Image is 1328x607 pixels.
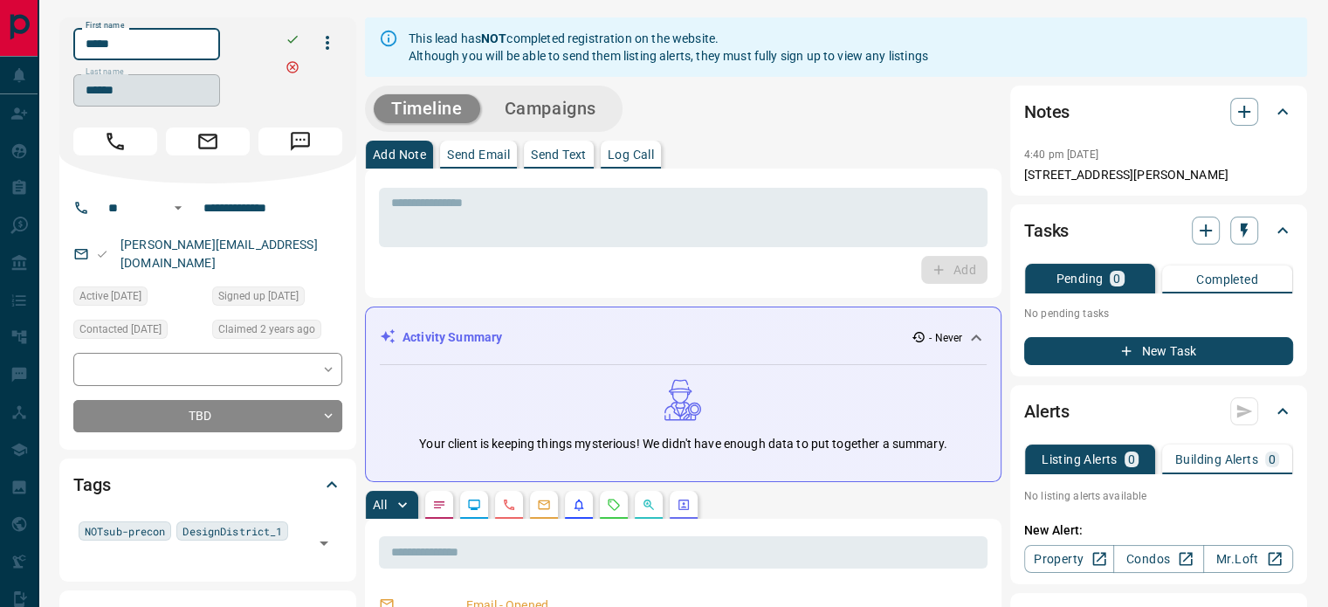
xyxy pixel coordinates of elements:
p: Send Email [447,148,510,161]
a: Mr.Loft [1203,545,1293,573]
div: Activity Summary- Never [380,321,987,354]
label: Last name [86,66,124,78]
p: Building Alerts [1175,453,1258,466]
p: - Never [929,330,962,346]
span: Contacted [DATE] [79,321,162,338]
div: This lead has completed registration on the website. Although you will be able to send them listi... [409,23,928,72]
svg: Opportunities [642,498,656,512]
p: 0 [1113,272,1120,285]
p: Activity Summary [403,328,502,347]
a: Property [1024,545,1114,573]
div: Tags [73,464,342,506]
p: New Alert: [1024,521,1293,540]
div: Wed Dec 14 2022 [73,286,203,311]
svg: Email Valid [96,248,108,260]
svg: Emails [537,498,551,512]
div: Wed Dec 14 2022 [212,286,342,311]
div: Tasks [1024,210,1293,252]
button: New Task [1024,337,1293,365]
strong: NOT [481,31,506,45]
p: All [373,499,387,511]
p: Log Call [608,148,654,161]
div: TBD [73,400,342,432]
button: Open [312,531,336,555]
span: NOTsub-precon [85,522,165,540]
h2: Tags [73,471,110,499]
p: Listing Alerts [1042,453,1118,466]
p: 4:40 pm [DATE] [1024,148,1098,161]
span: Email [166,128,250,155]
span: Signed up [DATE] [218,287,299,305]
svg: Listing Alerts [572,498,586,512]
label: First name [86,20,124,31]
p: Your client is keeping things mysterious! We didn't have enough data to put together a summary. [419,435,946,453]
h2: Tasks [1024,217,1069,245]
svg: Calls [502,498,516,512]
p: No pending tasks [1024,300,1293,327]
a: [PERSON_NAME][EMAIL_ADDRESS][DOMAIN_NAME] [120,238,318,270]
button: Timeline [374,94,480,123]
div: Wed Apr 12 2023 [73,320,203,344]
span: Call [73,128,157,155]
span: Message [258,128,342,155]
button: Open [168,197,189,218]
p: 0 [1128,453,1135,466]
p: Pending [1056,272,1103,285]
p: No listing alerts available [1024,488,1293,504]
svg: Requests [607,498,621,512]
p: [STREET_ADDRESS][PERSON_NAME] [1024,166,1293,184]
div: Notes [1024,91,1293,133]
span: Active [DATE] [79,287,141,305]
h2: Notes [1024,98,1070,126]
svg: Agent Actions [677,498,691,512]
p: 0 [1269,453,1276,466]
p: Completed [1196,273,1258,286]
button: Campaigns [487,94,614,123]
p: Add Note [373,148,426,161]
div: Wed Dec 14 2022 [212,320,342,344]
p: Send Text [531,148,587,161]
span: Claimed 2 years ago [218,321,315,338]
span: DesignDistrict_1 [182,522,282,540]
a: Condos [1113,545,1203,573]
svg: Notes [432,498,446,512]
svg: Lead Browsing Activity [467,498,481,512]
div: Alerts [1024,390,1293,432]
h2: Alerts [1024,397,1070,425]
